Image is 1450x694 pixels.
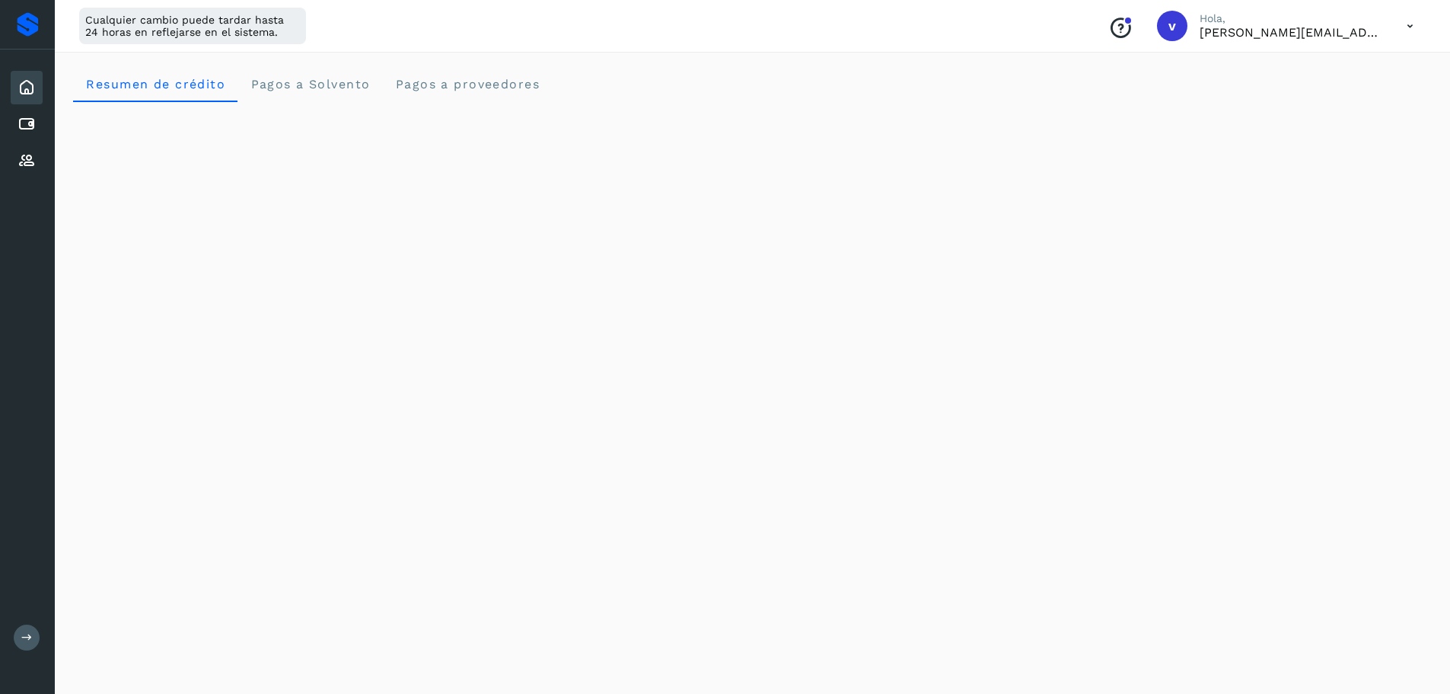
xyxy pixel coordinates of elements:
span: Pagos a proveedores [394,77,540,91]
span: Pagos a Solvento [250,77,370,91]
div: Proveedores [11,144,43,177]
div: Cuentas por pagar [11,107,43,141]
span: Resumen de crédito [85,77,225,91]
div: Inicio [11,71,43,104]
p: Hola, [1200,12,1382,25]
div: Cualquier cambio puede tardar hasta 24 horas en reflejarse en el sistema. [79,8,306,44]
p: victor.romero@fidum.com.mx [1200,25,1382,40]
